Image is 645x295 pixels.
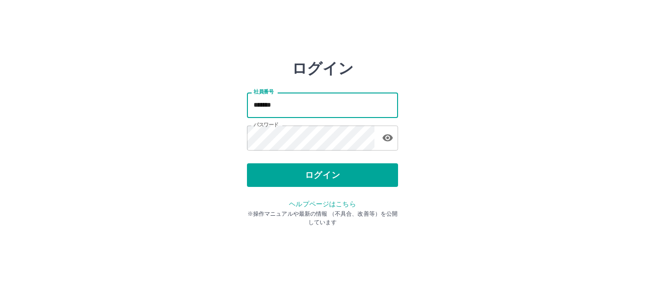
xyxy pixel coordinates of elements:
label: 社員番号 [254,88,273,95]
button: ログイン [247,163,398,187]
h2: ログイン [292,59,354,77]
a: ヘルプページはこちら [289,200,356,208]
p: ※操作マニュアルや最新の情報 （不具合、改善等）を公開しています [247,210,398,227]
label: パスワード [254,121,279,128]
